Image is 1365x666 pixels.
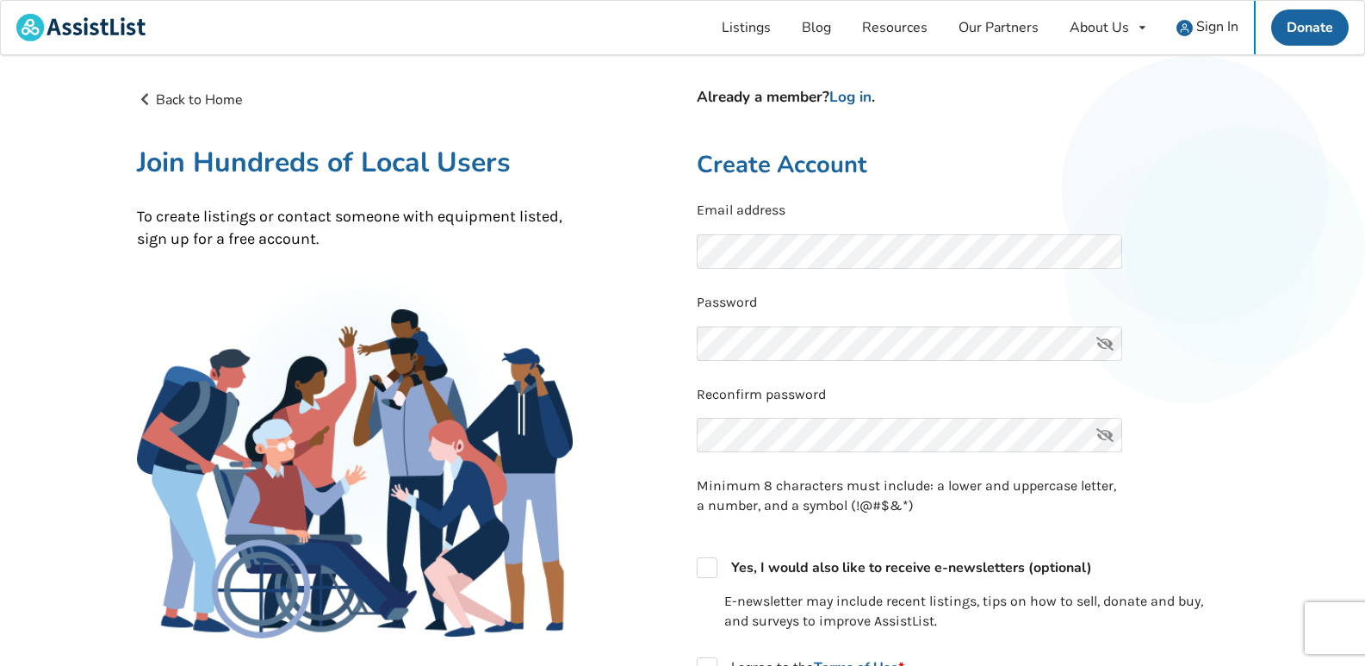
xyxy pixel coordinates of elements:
p: To create listings or contact someone with equipment listed, sign up for a free account. [137,206,574,250]
img: Family Gathering [137,309,574,638]
a: Blog [786,1,847,54]
a: Log in [829,87,872,107]
p: E-newsletter may include recent listings, tips on how to sell, donate and buy, and surveys to imp... [724,592,1229,632]
a: user icon Sign In [1161,1,1254,54]
h1: Join Hundreds of Local Users [137,145,574,180]
span: Sign In [1196,17,1238,36]
a: Donate [1271,9,1349,46]
img: user icon [1176,20,1193,36]
a: Listings [706,1,786,54]
a: Resources [847,1,943,54]
p: Reconfirm password [697,385,1229,405]
img: assistlist-logo [16,14,146,41]
h2: Create Account [697,150,1229,180]
div: About Us [1070,21,1129,34]
a: Our Partners [943,1,1054,54]
strong: Yes, I would also like to receive e-newsletters (optional) [731,558,1092,577]
p: Minimum 8 characters must include: a lower and uppercase letter, a number, and a symbol (!@#$&*) [697,476,1122,516]
p: Email address [697,201,1229,221]
a: Back to Home [137,90,244,109]
h4: Already a member? . [697,88,1229,107]
p: Password [697,293,1229,313]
